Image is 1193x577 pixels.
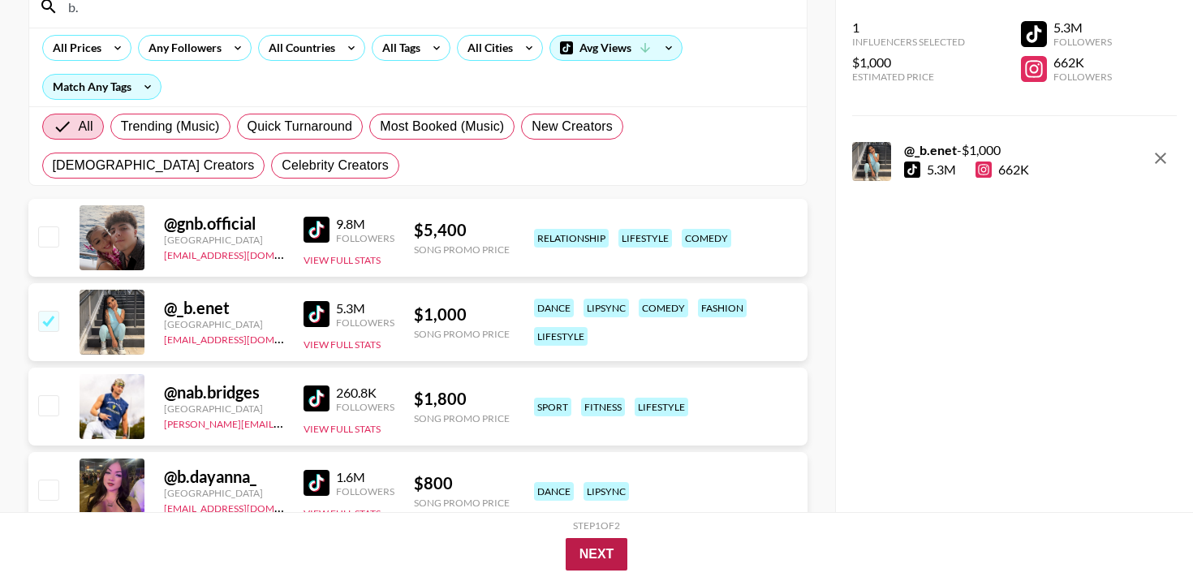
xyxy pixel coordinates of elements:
div: sport [534,398,571,416]
span: Quick Turnaround [248,117,353,136]
div: Match Any Tags [43,75,161,99]
div: 662K [1053,54,1112,71]
span: Most Booked (Music) [380,117,504,136]
div: 1 [852,19,965,36]
div: Song Promo Price [414,328,510,340]
div: relationship [534,229,609,248]
div: $ 800 [414,473,510,493]
div: lifestyle [534,327,588,346]
div: lipsync [584,482,629,501]
div: Followers [1053,36,1112,48]
div: [GEOGRAPHIC_DATA] [164,487,284,499]
div: lifestyle [618,229,672,248]
div: Estimated Price [852,71,965,83]
div: Followers [336,485,394,497]
button: View Full Stats [304,338,381,351]
div: 5.3M [927,161,956,178]
div: 5.3M [1053,19,1112,36]
span: Trending (Music) [121,117,220,136]
img: TikTok [304,385,329,411]
div: Song Promo Price [414,243,510,256]
div: $1,000 [852,54,965,71]
div: All Cities [458,36,516,60]
div: Step 1 of 2 [573,519,620,532]
div: $ 1,800 [414,389,510,409]
div: Any Followers [139,36,225,60]
div: lifestyle [635,398,688,416]
div: Song Promo Price [414,412,510,424]
iframe: Drift Widget Chat Controller [1112,496,1174,558]
div: @ b.dayanna_ [164,467,284,487]
button: View Full Stats [304,254,381,266]
button: View Full Stats [304,423,381,435]
a: [EMAIL_ADDRESS][DOMAIN_NAME] [164,246,327,261]
div: Song Promo Price [414,497,510,509]
a: [EMAIL_ADDRESS][DOMAIN_NAME] [164,330,327,346]
div: comedy [639,299,688,317]
strong: @ _b.enet [904,142,957,157]
div: Followers [1053,71,1112,83]
img: TikTok [304,301,329,327]
div: lipsync [584,299,629,317]
span: Celebrity Creators [282,156,389,175]
div: 662K [976,161,1029,178]
div: $ 1,000 [414,304,510,325]
div: comedy [682,229,731,248]
div: Followers [336,316,394,329]
div: 1.6M [336,469,394,485]
div: [GEOGRAPHIC_DATA] [164,234,284,246]
button: remove [1144,142,1177,174]
button: View Full Stats [304,507,381,519]
div: Followers [336,401,394,413]
div: $ 5,400 [414,220,510,240]
div: 5.3M [336,300,394,316]
div: All Tags [373,36,424,60]
div: 9.8M [336,216,394,232]
button: Next [566,538,628,571]
div: - $ 1,000 [904,142,1029,158]
span: New Creators [532,117,613,136]
div: @ _b.enet [164,298,284,318]
img: TikTok [304,470,329,496]
div: fitness [581,398,625,416]
span: [DEMOGRAPHIC_DATA] Creators [53,156,255,175]
div: dance [534,482,574,501]
div: fashion [698,299,747,317]
a: [PERSON_NAME][EMAIL_ADDRESS][DOMAIN_NAME] [164,415,404,430]
div: Avg Views [550,36,682,60]
div: 260.8K [336,385,394,401]
img: TikTok [304,217,329,243]
div: @ gnb.official [164,213,284,234]
div: [GEOGRAPHIC_DATA] [164,403,284,415]
div: All Prices [43,36,105,60]
span: All [79,117,93,136]
div: [GEOGRAPHIC_DATA] [164,318,284,330]
div: @ nab.bridges [164,382,284,403]
div: Influencers Selected [852,36,965,48]
div: Followers [336,232,394,244]
div: dance [534,299,574,317]
div: All Countries [259,36,338,60]
a: [EMAIL_ADDRESS][DOMAIN_NAME] [164,499,327,515]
